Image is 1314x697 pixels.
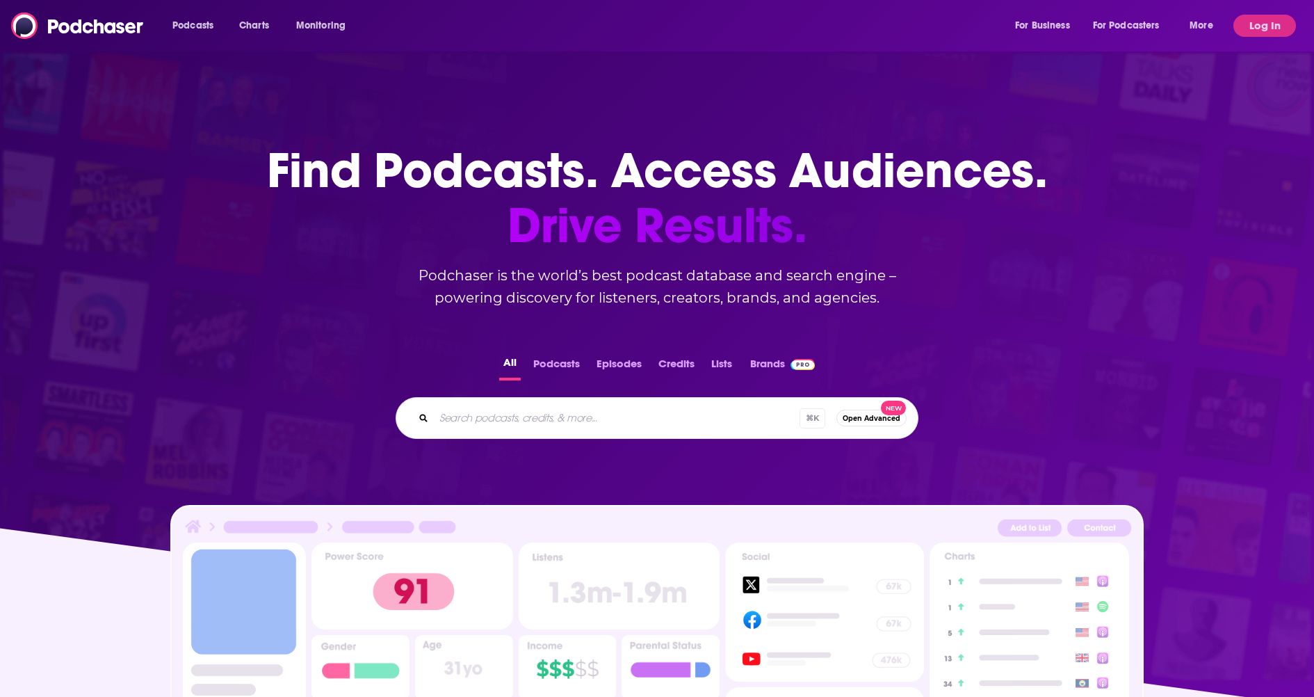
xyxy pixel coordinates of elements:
a: Charts [230,15,277,37]
img: Podchaser - Follow, Share and Rate Podcasts [11,13,145,39]
span: Drive Results. [267,198,1048,253]
span: Podcasts [172,16,213,35]
h1: Find Podcasts. Access Audiences. [267,143,1048,253]
span: For Business [1015,16,1070,35]
a: BrandsPodchaser Pro [750,353,815,380]
button: open menu [163,15,232,37]
span: ⌘ K [800,408,825,428]
button: open menu [286,15,364,37]
button: All [499,353,521,380]
span: For Podcasters [1093,16,1160,35]
img: Podcast Insights Header [183,518,1131,542]
button: open menu [1084,15,1180,37]
button: Open AdvancedNew [836,410,907,426]
div: Search podcasts, credits, & more... [396,397,918,439]
span: Charts [239,16,269,35]
span: Monitoring [296,16,346,35]
button: open menu [1180,15,1231,37]
button: open menu [1005,15,1087,37]
img: Podcast Insights Power score [311,543,512,630]
span: More [1190,16,1213,35]
button: Podcasts [529,353,584,380]
img: Podcast Insights Listens [519,543,720,630]
button: Log In [1233,15,1296,37]
span: New [881,401,906,415]
h2: Podchaser is the world’s best podcast database and search engine – powering discovery for listene... [379,264,935,309]
span: Open Advanced [843,415,900,422]
button: Lists [707,353,736,380]
img: Podcast Socials [725,543,924,682]
img: Podchaser Pro [790,359,815,370]
input: Search podcasts, credits, & more... [434,407,800,429]
button: Episodes [592,353,646,380]
button: Credits [654,353,699,380]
